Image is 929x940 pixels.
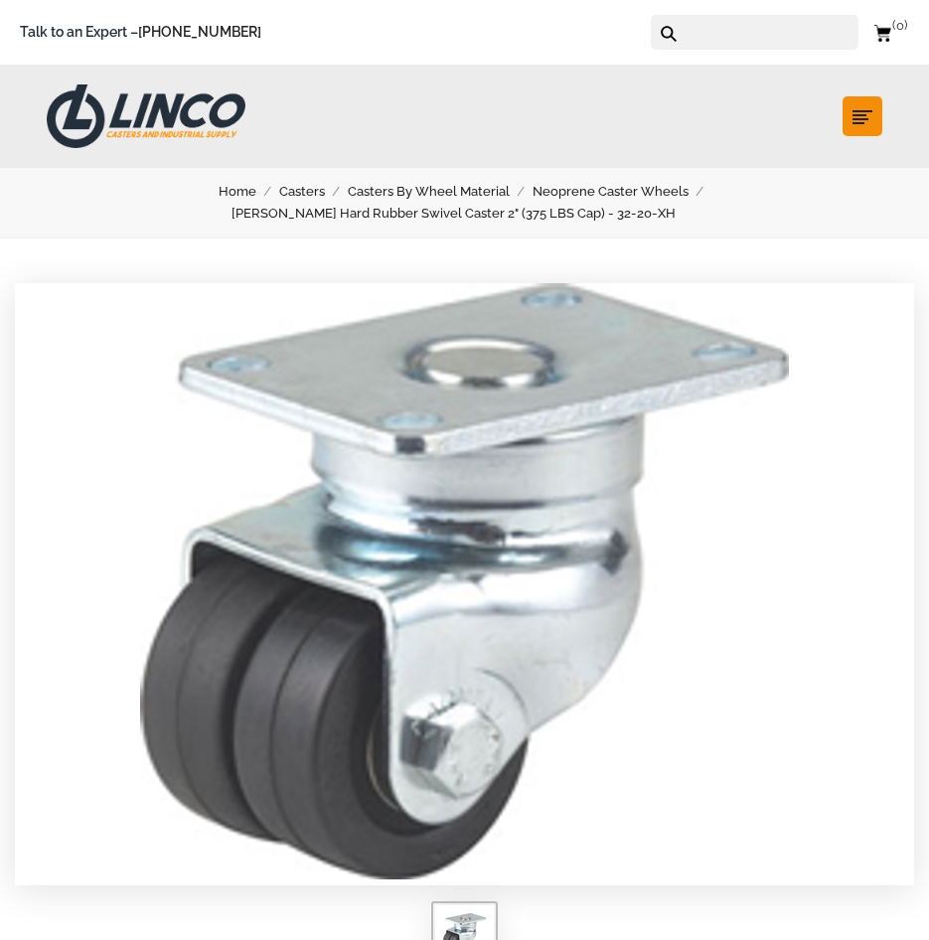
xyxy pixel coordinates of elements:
[138,24,261,40] a: [PHONE_NUMBER]
[684,15,858,50] input: Search
[232,203,698,225] a: [PERSON_NAME] Hard Rubber Swivel Caster 2" (375 LBS Cap) - 32-20-XH
[873,20,909,45] a: 0
[348,181,533,203] a: Casters By Wheel Material
[140,283,788,879] img: Darnell-Rose Hard Rubber Swivel Caster 2" (375 LBS Cap) - 32-20-XH
[219,181,279,203] a: Home
[533,181,711,203] a: Neoprene Caster Wheels
[279,181,348,203] a: Casters
[892,18,907,33] span: 0
[20,21,261,44] span: Talk to an Expert –
[47,84,245,148] img: LINCO CASTERS & INDUSTRIAL SUPPLY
